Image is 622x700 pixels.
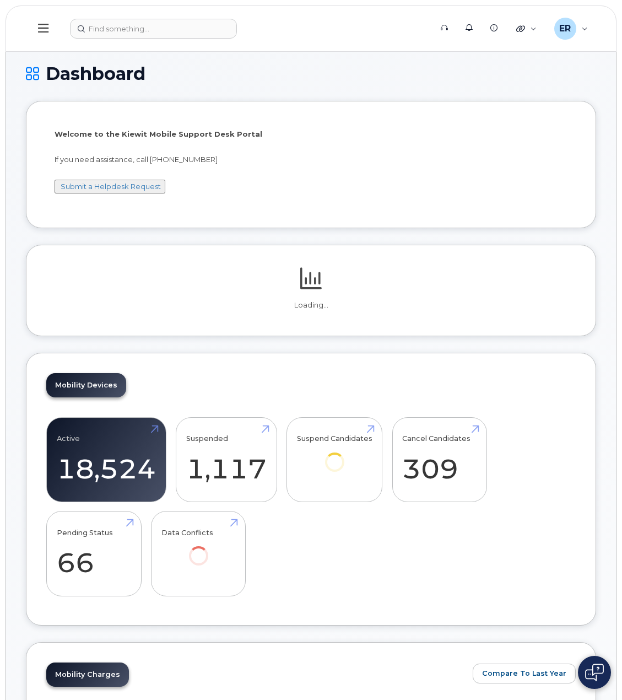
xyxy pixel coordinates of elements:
button: Submit a Helpdesk Request [55,180,165,193]
p: Loading... [46,300,576,310]
a: Submit a Helpdesk Request [61,182,161,191]
a: Data Conflicts [161,518,236,581]
span: Compare To Last Year [482,668,566,679]
a: Cancel Candidates 309 [402,423,477,496]
a: Suspend Candidates [297,423,372,487]
p: Welcome to the Kiewit Mobile Support Desk Portal [55,129,567,139]
h1: Dashboard [26,64,596,83]
button: Compare To Last Year [473,664,576,683]
a: Mobility Charges [46,663,129,687]
a: Mobility Devices [46,373,126,397]
p: If you need assistance, call [PHONE_NUMBER] [55,154,567,165]
img: Open chat [585,664,604,681]
a: Active 18,524 [57,423,156,496]
a: Pending Status 66 [57,518,131,590]
a: Suspended 1,117 [186,423,267,496]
